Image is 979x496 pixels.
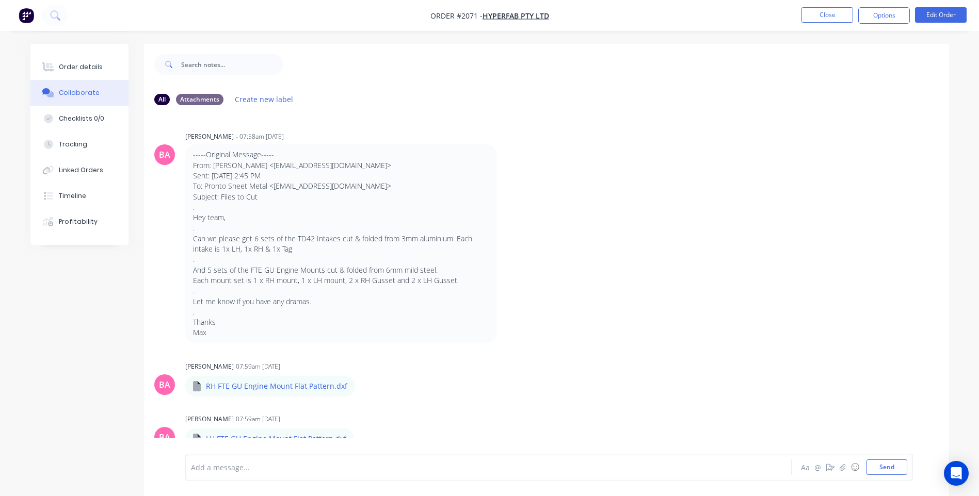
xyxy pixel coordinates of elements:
button: Order details [30,54,129,80]
button: Send [866,459,907,475]
button: Aa [799,461,812,473]
button: ☺ [849,461,861,473]
p: Each mount set is 1 x RH mount, 1 x LH mount, 2 x RH Gusset and 2 x LH Gusset. [193,275,489,286]
button: Tracking [30,131,129,157]
p: . [193,254,489,264]
p: -----Original Message----- From: [PERSON_NAME] <[EMAIL_ADDRESS][DOMAIN_NAME]> Sent: [DATE] 2:45 P... [193,150,489,202]
div: Attachments [176,94,223,105]
span: Order #2071 - [430,11,483,21]
p: . [193,307,489,317]
div: Open Intercom Messenger [944,461,969,486]
a: Hyperfab Pty Ltd [483,11,549,21]
div: All [154,94,170,105]
button: Collaborate [30,80,129,106]
div: [PERSON_NAME] [185,362,234,371]
div: BA [159,378,170,391]
button: Profitability [30,209,129,235]
div: Timeline [59,191,86,201]
div: Profitability [59,217,98,226]
div: Tracking [59,140,87,149]
p: And 5 sets of the FTE GU Engine Mounts cut & folded from 6mm mild steel. [193,265,489,275]
button: Edit Order [915,7,967,23]
div: Order details [59,62,103,72]
button: Checklists 0/0 [30,106,129,131]
div: 07:59am [DATE] [236,415,280,424]
img: Factory [19,8,34,23]
div: Collaborate [59,88,100,97]
div: Checklists 0/0 [59,114,104,123]
div: 07:59am [DATE] [236,362,280,371]
div: - 07:58am [DATE] [236,132,284,141]
p: . [193,286,489,296]
button: Create new label [230,92,299,106]
button: Close [801,7,853,23]
p: . [193,202,489,212]
input: Search notes... [181,54,283,75]
div: BA [159,431,170,443]
p: Let me know if you have any dramas. [193,296,489,307]
div: Linked Orders [59,166,103,175]
div: [PERSON_NAME] [185,415,234,424]
p: Max [193,327,489,338]
button: Linked Orders [30,157,129,183]
button: Timeline [30,183,129,209]
p: Thanks [193,317,489,327]
p: Can we please get 6 sets of the TD42 Intakes cut & folded from 3mm aluminium. Each intake is 1x L... [193,234,489,255]
div: [PERSON_NAME] [185,132,234,141]
button: Options [858,7,910,24]
p: RH FTE GU Engine Mount Flat Pattern.dxf [206,381,347,391]
p: Hey team, [193,212,489,223]
div: BA [159,148,170,161]
p: . [193,223,489,233]
button: @ [812,461,824,473]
